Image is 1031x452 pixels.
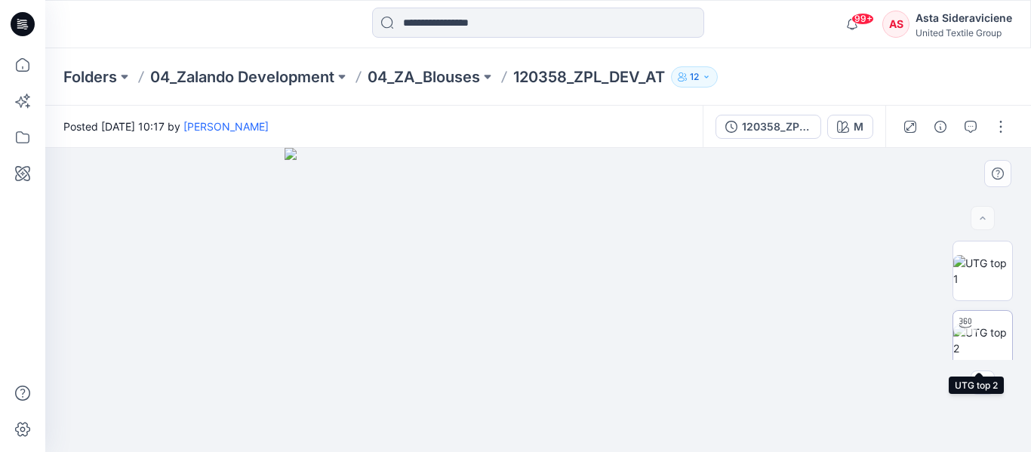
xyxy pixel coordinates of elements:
[916,9,1012,27] div: Asta Sideraviciene
[513,66,665,88] p: 120358_ZPL_DEV_AT
[742,118,811,135] div: 120358_ZPL PRO2 KM
[928,115,953,139] button: Details
[882,11,909,38] div: AS
[716,115,821,139] button: 120358_ZPL PRO2 KM
[690,69,699,85] p: 12
[916,27,1012,38] div: United Textile Group
[150,66,334,88] a: 04_Zalando Development
[183,120,269,133] a: [PERSON_NAME]
[285,148,792,452] img: eyJhbGciOiJIUzI1NiIsImtpZCI6IjAiLCJzbHQiOiJzZXMiLCJ0eXAiOiJKV1QifQ.eyJkYXRhIjp7InR5cGUiOiJzdG9yYW...
[63,66,117,88] a: Folders
[368,66,480,88] a: 04_ZA_Blouses
[851,13,874,25] span: 99+
[827,115,873,139] button: M
[671,66,718,88] button: 12
[953,255,1012,287] img: UTG top 1
[63,118,269,134] span: Posted [DATE] 10:17 by
[854,118,863,135] div: M
[953,324,1012,356] img: UTG top 2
